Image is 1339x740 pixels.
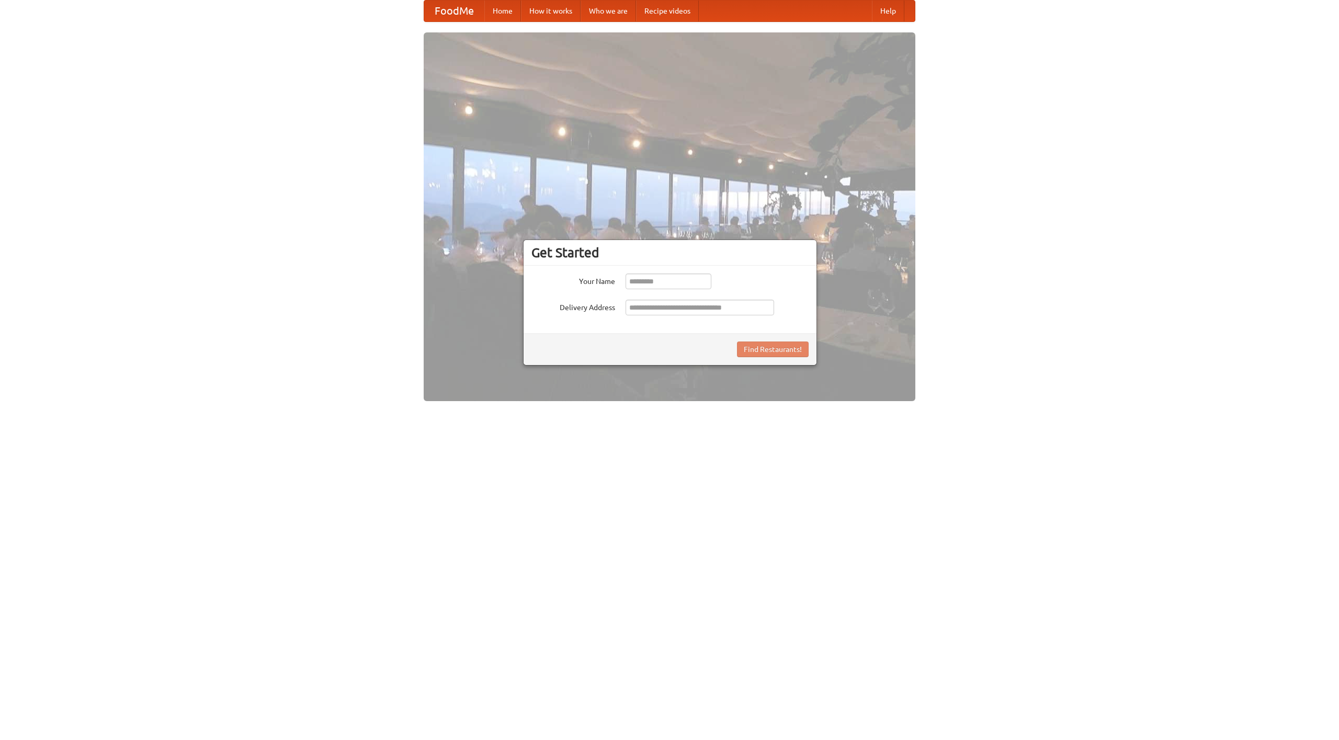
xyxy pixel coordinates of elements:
a: Home [484,1,521,21]
a: Help [872,1,904,21]
button: Find Restaurants! [737,341,809,357]
label: Delivery Address [531,300,615,313]
h3: Get Started [531,245,809,260]
a: Who we are [581,1,636,21]
a: Recipe videos [636,1,699,21]
a: How it works [521,1,581,21]
label: Your Name [531,274,615,287]
a: FoodMe [424,1,484,21]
